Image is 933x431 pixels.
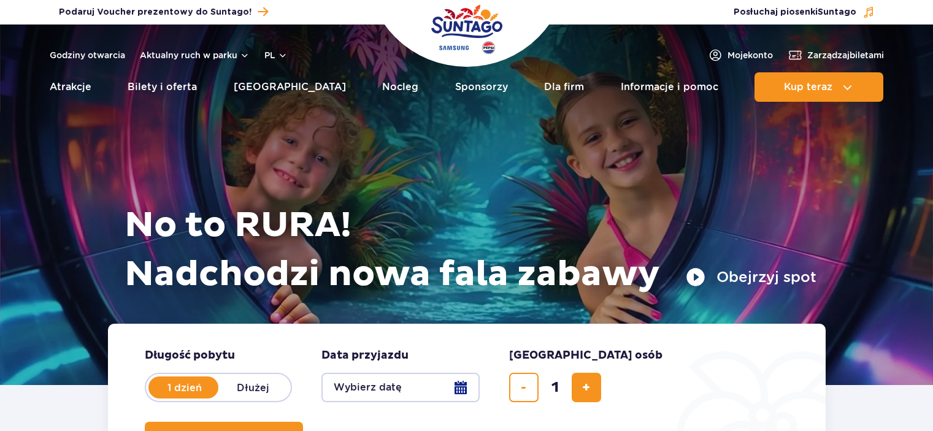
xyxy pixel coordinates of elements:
span: Kup teraz [784,82,832,93]
span: Długość pobytu [145,348,235,363]
a: Informacje i pomoc [621,72,718,102]
span: Podaruj Voucher prezentowy do Suntago! [59,6,251,18]
h1: No to RURA! Nadchodzi nowa fala zabawy [125,201,816,299]
a: Mojekonto [708,48,773,63]
button: Kup teraz [754,72,883,102]
button: Posłuchaj piosenkiSuntago [734,6,875,18]
a: Atrakcje [50,72,91,102]
button: Obejrzyj spot [686,267,816,287]
input: liczba biletów [540,373,570,402]
a: Dla firm [544,72,584,102]
label: Dłużej [218,375,288,400]
a: Nocleg [382,72,418,102]
span: Data przyjazdu [321,348,409,363]
button: usuń bilet [509,373,539,402]
span: Posłuchaj piosenki [734,6,856,18]
span: Zarządzaj biletami [807,49,884,61]
button: Aktualny ruch w parku [140,50,250,60]
a: Godziny otwarcia [50,49,125,61]
span: Moje konto [728,49,773,61]
a: Podaruj Voucher prezentowy do Suntago! [59,4,268,20]
span: Suntago [818,8,856,17]
label: 1 dzień [150,375,220,400]
button: dodaj bilet [572,373,601,402]
a: Sponsorzy [455,72,508,102]
a: [GEOGRAPHIC_DATA] [234,72,346,102]
span: [GEOGRAPHIC_DATA] osób [509,348,662,363]
button: Wybierz datę [321,373,480,402]
button: pl [264,49,288,61]
a: Bilety i oferta [128,72,197,102]
a: Zarządzajbiletami [788,48,884,63]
